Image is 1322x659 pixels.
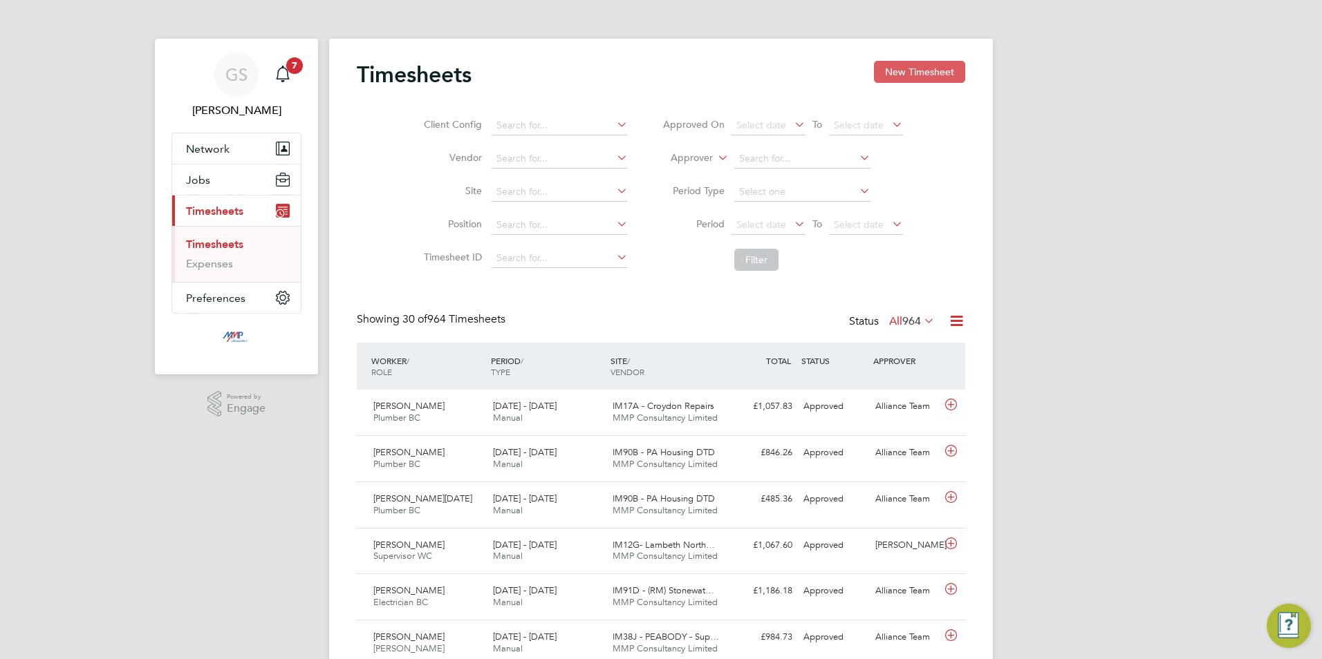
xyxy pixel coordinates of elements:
span: [DATE] - [DATE] [493,539,557,551]
label: Site [420,184,482,197]
span: MMP Consultancy Limited [613,458,718,470]
label: Vendor [420,151,482,164]
span: Select date [736,218,786,231]
div: [PERSON_NAME] [870,534,942,557]
div: Alliance Team [870,395,942,418]
span: Plumber BC [373,412,420,423]
a: Expenses [186,257,233,270]
div: £485.36 [726,488,798,510]
span: To [808,115,826,133]
span: ROLE [371,366,392,377]
div: APPROVER [870,348,942,373]
span: IM90B - PA Housing DTD [613,493,715,504]
label: Timesheet ID [420,251,482,263]
a: 7 [269,52,297,97]
label: Approver [651,151,713,165]
div: STATUS [798,348,870,373]
label: All [889,314,935,328]
div: £846.26 [726,441,798,464]
span: Plumber BC [373,458,420,470]
div: £1,067.60 [726,534,798,557]
span: [DATE] - [DATE] [493,631,557,642]
span: / [627,355,630,366]
span: Powered by [227,391,266,403]
div: Showing [357,312,508,327]
span: Network [186,142,230,155]
input: Search for... [492,116,628,135]
span: TYPE [491,366,510,377]
span: Manual [493,596,523,608]
span: Select date [736,119,786,131]
a: Powered byEngage [207,391,266,417]
div: Timesheets [172,226,301,282]
span: IM17A - Croydon Repairs [613,400,714,412]
span: Electrician BC [373,596,428,608]
span: Preferences [186,292,245,305]
a: Timesheets [186,238,243,251]
span: Select date [834,119,884,131]
span: 30 of [402,312,427,326]
span: / [407,355,409,366]
input: Search for... [492,182,628,202]
input: Search for... [492,216,628,235]
div: PERIOD [487,348,607,384]
button: New Timesheet [874,61,965,83]
span: MMP Consultancy Limited [613,596,718,608]
span: Timesheets [186,204,243,218]
label: Approved On [662,118,725,131]
span: [PERSON_NAME] [373,446,445,458]
span: [PERSON_NAME] [373,642,445,654]
label: Client Config [420,118,482,131]
span: MMP Consultancy Limited [613,504,718,516]
span: 964 [902,314,921,328]
span: To [808,215,826,233]
span: [PERSON_NAME] [373,631,445,642]
span: [PERSON_NAME] [373,539,445,551]
span: IM91D - (RM) Stonewat… [613,584,714,596]
span: IM38J - PEABODY - Sup… [613,631,719,642]
input: Search for... [492,249,628,268]
nav: Main navigation [155,39,318,374]
span: MMP Consultancy Limited [613,642,718,654]
button: Network [172,133,301,164]
span: [DATE] - [DATE] [493,493,557,504]
div: £984.73 [726,626,798,649]
button: Filter [734,249,779,271]
img: mmpconsultancy-logo-retina.png [217,327,257,350]
span: Manual [493,504,523,516]
div: Alliance Team [870,626,942,649]
div: Approved [798,395,870,418]
span: Jobs [186,173,210,187]
div: Approved [798,626,870,649]
span: Select date [834,218,884,231]
div: £1,186.18 [726,580,798,602]
span: GS [225,66,248,84]
span: Manual [493,412,523,423]
span: Manual [493,642,523,654]
span: [PERSON_NAME][DATE] [373,493,472,504]
span: TOTAL [766,355,791,366]
span: VENDOR [611,366,644,377]
label: Period [662,218,725,230]
span: / [521,355,523,366]
label: Period Type [662,184,725,197]
button: Engage Resource Center [1267,604,1311,648]
span: Manual [493,458,523,470]
input: Search for... [734,149,871,169]
div: Approved [798,488,870,510]
a: Go to home page [171,327,301,350]
span: Manual [493,550,523,562]
span: MMP Consultancy Limited [613,412,718,423]
span: MMP Consultancy Limited [613,550,718,562]
div: Alliance Team [870,488,942,510]
span: [PERSON_NAME] [373,400,445,412]
div: £1,057.83 [726,395,798,418]
span: Plumber BC [373,504,420,516]
label: Position [420,218,482,230]
span: George Stacey [171,102,301,119]
div: Approved [798,441,870,464]
span: [PERSON_NAME] [373,584,445,596]
div: Approved [798,534,870,557]
input: Select one [734,182,871,202]
span: IM12G- Lambeth North… [613,539,715,551]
